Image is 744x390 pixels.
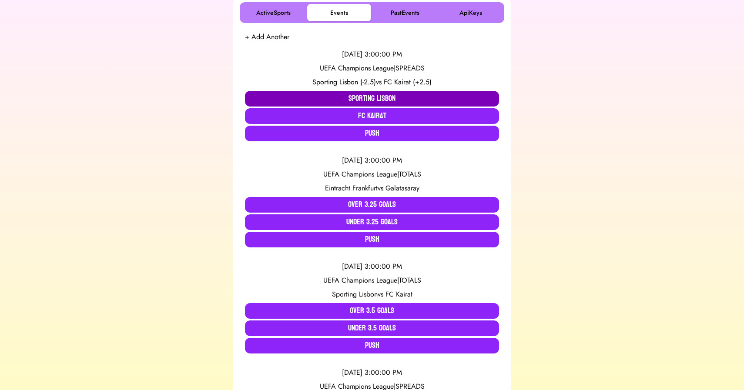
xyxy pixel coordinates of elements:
[245,155,499,166] div: [DATE] 3:00:00 PM
[245,320,499,336] button: Under 3.5 Goals
[245,289,499,300] div: vs
[312,77,376,87] span: Sporting Lisbon (-2.5)
[245,367,499,378] div: [DATE] 3:00:00 PM
[245,303,499,319] button: Over 3.5 Goals
[245,91,499,107] button: Sporting Lisbon
[245,261,499,272] div: [DATE] 3:00:00 PM
[245,197,499,213] button: Over 3.25 Goals
[245,275,499,286] div: UEFA Champions League | TOTALS
[245,183,499,193] div: vs
[439,4,503,21] button: ApiKeys
[373,4,437,21] button: PastEvents
[307,4,371,21] button: Events
[241,4,305,21] button: ActiveSports
[245,49,499,60] div: [DATE] 3:00:00 PM
[245,169,499,180] div: UEFA Champions League | TOTALS
[332,289,378,299] span: Sporting Lisbon
[245,338,499,353] button: Push
[245,232,499,247] button: Push
[325,183,378,193] span: Eintracht Frankfurt
[245,63,499,73] div: UEFA Champions League | SPREADS
[245,32,289,42] button: + Add Another
[384,77,432,87] span: FC Kairat (+2.5)
[385,183,419,193] span: Galatasaray
[385,289,412,299] span: FC Kairat
[245,108,499,124] button: FC Kairat
[245,214,499,230] button: Under 3.25 Goals
[245,126,499,141] button: Push
[245,77,499,87] div: vs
